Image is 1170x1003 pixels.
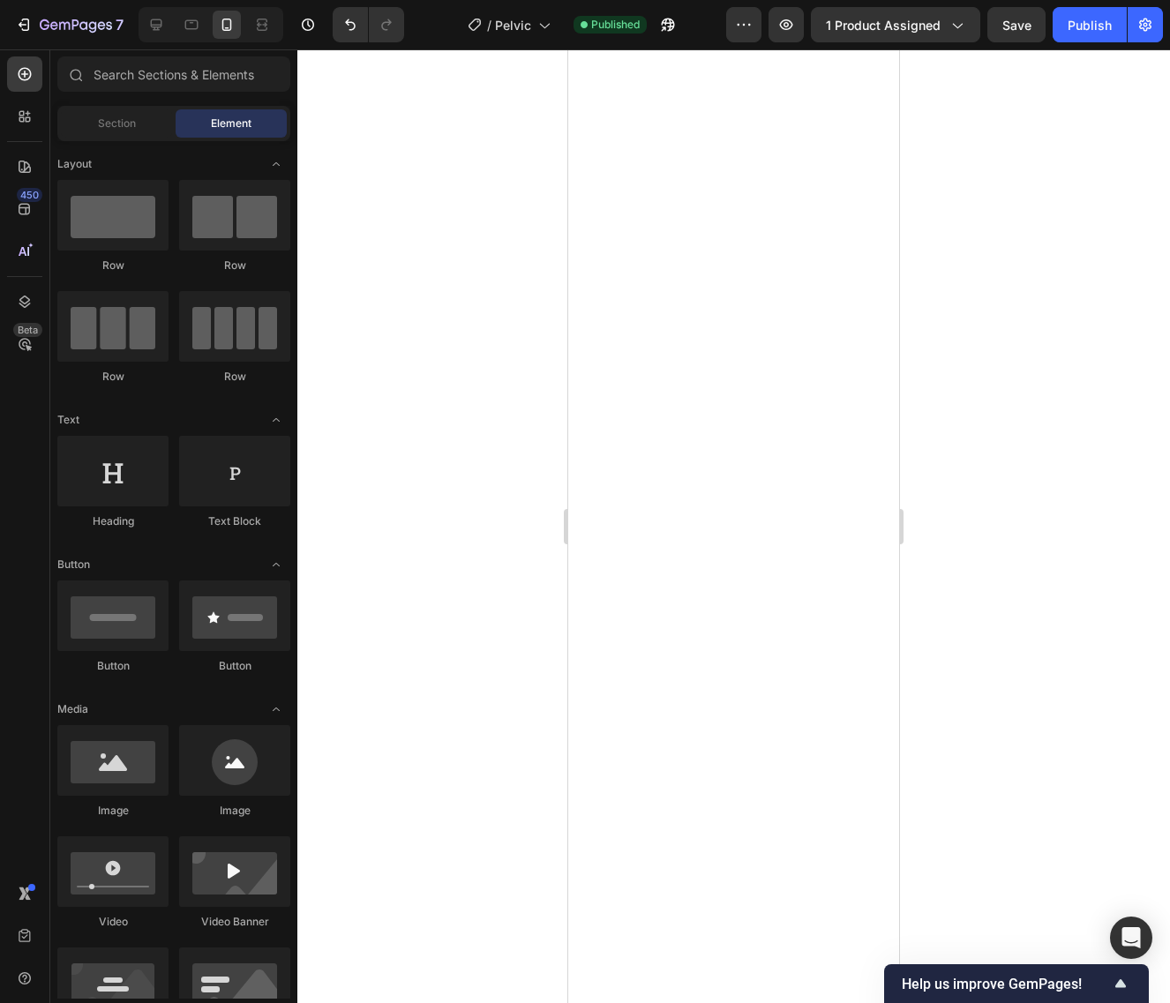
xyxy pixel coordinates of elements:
[902,976,1110,992] span: Help us improve GemPages!
[262,150,290,178] span: Toggle open
[262,550,290,579] span: Toggle open
[57,658,169,674] div: Button
[179,513,290,529] div: Text Block
[487,16,491,34] span: /
[57,803,169,819] div: Image
[1110,917,1152,959] div: Open Intercom Messenger
[57,914,169,930] div: Video
[591,17,640,33] span: Published
[179,658,290,674] div: Button
[262,406,290,434] span: Toggle open
[116,14,124,35] p: 7
[495,16,531,34] span: Pelvic
[179,369,290,385] div: Row
[13,323,42,337] div: Beta
[902,973,1131,994] button: Show survey - Help us improve GemPages!
[568,49,899,1003] iframe: Design area
[262,695,290,723] span: Toggle open
[57,701,88,717] span: Media
[1002,18,1031,33] span: Save
[1068,16,1112,34] div: Publish
[57,412,79,428] span: Text
[57,156,92,172] span: Layout
[57,56,290,92] input: Search Sections & Elements
[98,116,136,131] span: Section
[17,188,42,202] div: 450
[7,7,131,42] button: 7
[57,557,90,573] span: Button
[57,513,169,529] div: Heading
[811,7,980,42] button: 1 product assigned
[826,16,941,34] span: 1 product assigned
[333,7,404,42] div: Undo/Redo
[57,369,169,385] div: Row
[57,258,169,273] div: Row
[211,116,251,131] span: Element
[987,7,1046,42] button: Save
[179,914,290,930] div: Video Banner
[179,258,290,273] div: Row
[179,803,290,819] div: Image
[1053,7,1127,42] button: Publish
